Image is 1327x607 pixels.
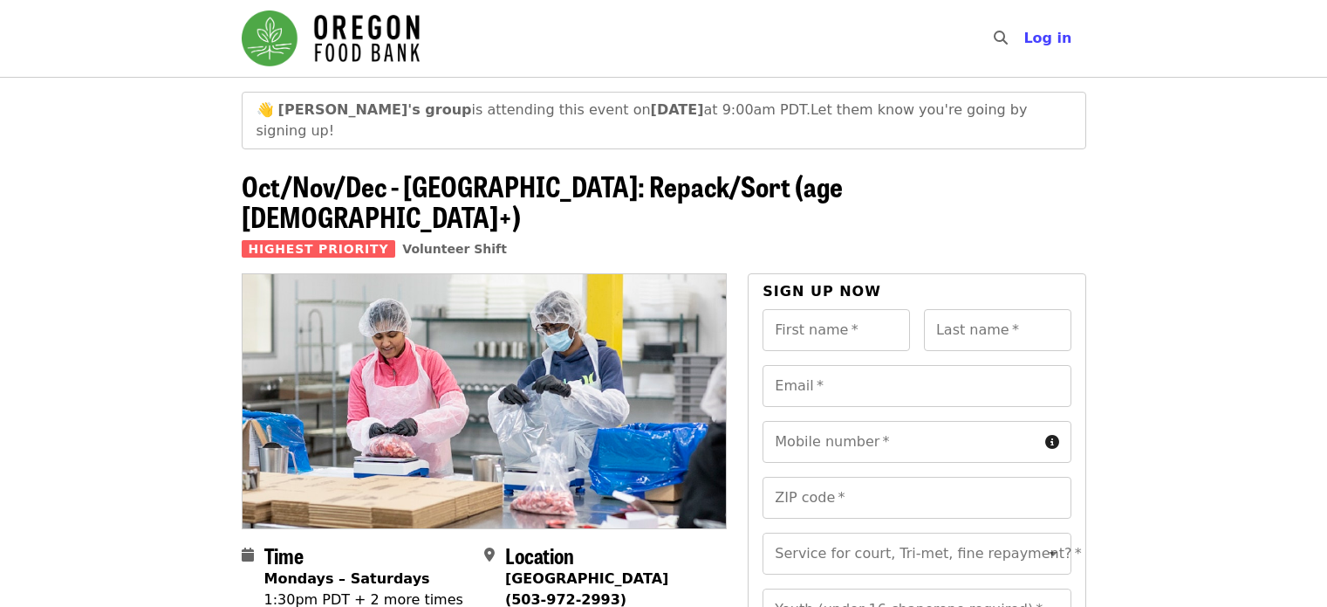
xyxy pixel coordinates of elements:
span: Time [264,540,304,570]
input: Last name [924,309,1071,351]
button: Log in [1009,21,1085,56]
span: Oct/Nov/Dec - [GEOGRAPHIC_DATA]: Repack/Sort (age [DEMOGRAPHIC_DATA]+) [242,165,843,237]
span: waving emoji [257,101,274,118]
input: Email [763,365,1070,407]
span: is attending this event on at 9:00am PDT. [278,101,811,118]
img: Oregon Food Bank - Home [242,10,420,66]
i: circle-info icon [1045,434,1059,451]
span: Highest Priority [242,240,396,258]
button: Open [1041,541,1065,566]
span: Sign up now [763,283,881,300]
i: map-marker-alt icon [484,547,495,563]
img: Oct/Nov/Dec - Beaverton: Repack/Sort (age 10+) organized by Oregon Food Bank [243,274,727,528]
strong: Mondays – Saturdays [264,570,430,587]
i: calendar icon [242,547,254,563]
span: Log in [1023,30,1071,46]
input: First name [763,309,910,351]
i: search icon [994,30,1008,46]
input: Mobile number [763,421,1037,463]
strong: [DATE] [651,101,704,118]
input: Search [1018,17,1032,59]
input: ZIP code [763,477,1070,519]
span: Location [505,540,574,570]
a: Volunteer Shift [402,242,507,256]
strong: [PERSON_NAME]'s group [278,101,472,118]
